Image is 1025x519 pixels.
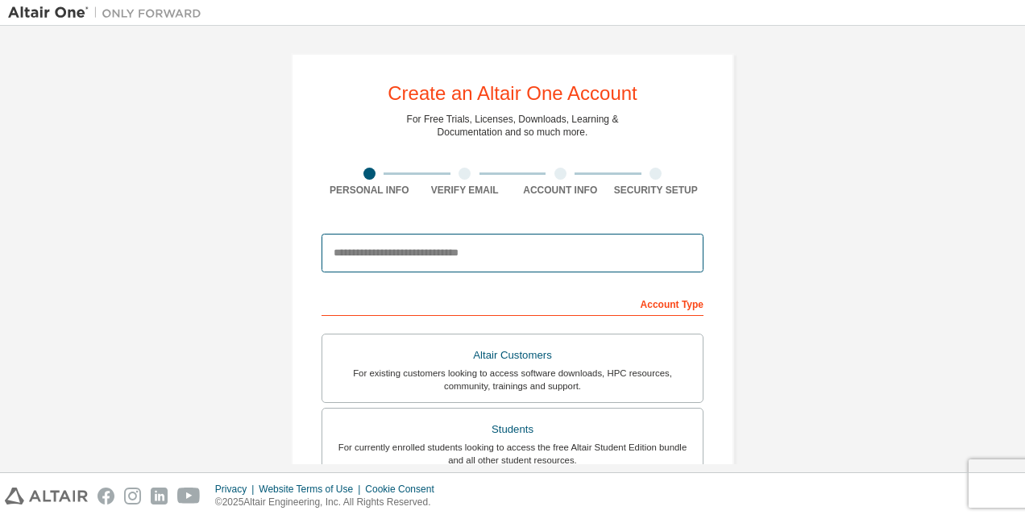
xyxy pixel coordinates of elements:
div: Altair Customers [332,344,693,367]
img: Altair One [8,5,210,21]
img: facebook.svg [98,488,114,504]
div: Create an Altair One Account [388,84,637,103]
div: Account Type [322,290,703,316]
div: Students [332,418,693,441]
div: For currently enrolled students looking to access the free Altair Student Edition bundle and all ... [332,441,693,467]
div: Verify Email [417,184,513,197]
div: Account Info [512,184,608,197]
div: Cookie Consent [365,483,443,496]
img: linkedin.svg [151,488,168,504]
img: youtube.svg [177,488,201,504]
div: Privacy [215,483,259,496]
div: Personal Info [322,184,417,197]
img: instagram.svg [124,488,141,504]
div: Security Setup [608,184,704,197]
div: Website Terms of Use [259,483,365,496]
img: altair_logo.svg [5,488,88,504]
div: For existing customers looking to access software downloads, HPC resources, community, trainings ... [332,367,693,392]
div: For Free Trials, Licenses, Downloads, Learning & Documentation and so much more. [407,113,619,139]
p: © 2025 Altair Engineering, Inc. All Rights Reserved. [215,496,444,509]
